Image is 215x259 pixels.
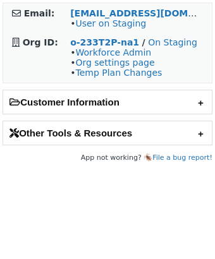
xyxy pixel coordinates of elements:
[24,8,55,18] strong: Email:
[75,68,162,78] a: Temp Plan Changes
[3,121,212,145] h2: Other Tools & Resources
[3,90,212,114] h2: Customer Information
[75,47,151,57] a: Workforce Admin
[70,47,162,78] span: • • •
[148,37,197,47] a: On Staging
[70,18,146,28] span: •
[75,57,154,68] a: Org settings page
[152,154,212,162] a: File a bug report!
[23,37,58,47] strong: Org ID:
[70,37,139,47] a: o-233T2P-na1
[142,37,145,47] strong: /
[3,152,212,164] footer: App not working? 🪳
[75,18,146,28] a: User on Staging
